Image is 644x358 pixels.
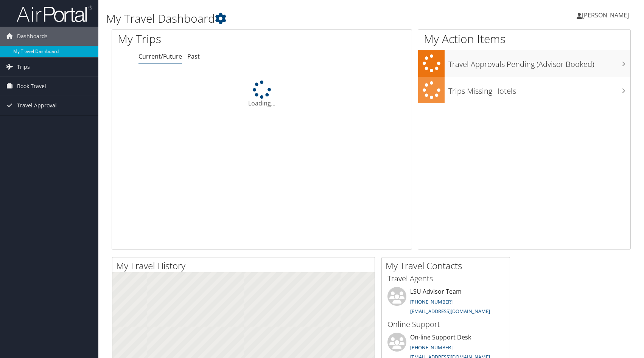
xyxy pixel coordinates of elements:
[418,31,630,47] h1: My Action Items
[387,319,504,330] h3: Online Support
[448,82,630,96] h3: Trips Missing Hotels
[384,287,508,318] li: LSU Advisor Team
[386,259,510,272] h2: My Travel Contacts
[17,27,48,46] span: Dashboards
[577,4,636,26] a: [PERSON_NAME]
[112,81,412,108] div: Loading...
[187,52,200,60] a: Past
[387,273,504,284] h3: Travel Agents
[106,11,460,26] h1: My Travel Dashboard
[116,259,375,272] h2: My Travel History
[418,50,630,77] a: Travel Approvals Pending (Advisor Booked)
[448,55,630,70] h3: Travel Approvals Pending (Advisor Booked)
[582,11,629,19] span: [PERSON_NAME]
[17,5,92,23] img: airportal-logo.png
[410,308,490,315] a: [EMAIL_ADDRESS][DOMAIN_NAME]
[410,298,453,305] a: [PHONE_NUMBER]
[118,31,281,47] h1: My Trips
[410,344,453,351] a: [PHONE_NUMBER]
[138,52,182,60] a: Current/Future
[418,77,630,104] a: Trips Missing Hotels
[17,57,30,76] span: Trips
[17,77,46,96] span: Book Travel
[17,96,57,115] span: Travel Approval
